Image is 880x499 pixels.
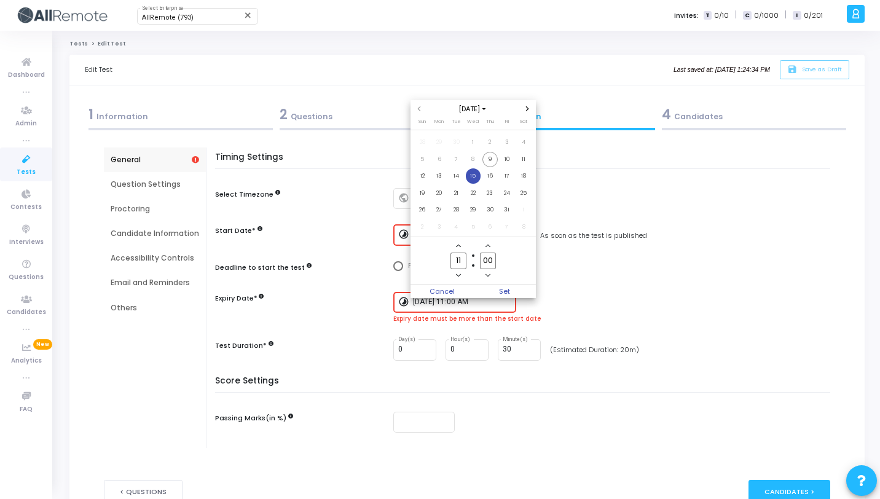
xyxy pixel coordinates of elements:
[482,184,499,202] td: October 23, 2025
[432,186,447,201] span: 20
[466,219,481,235] span: 5
[448,202,465,219] td: October 28, 2025
[414,218,431,235] td: November 2, 2025
[454,241,464,251] button: Add a hour
[449,202,464,218] span: 28
[465,218,482,235] td: November 5, 2025
[498,202,516,219] td: October 31, 2025
[414,117,431,130] th: Sunday
[482,168,498,184] span: 16
[449,186,464,201] span: 21
[414,168,431,185] td: October 12, 2025
[414,202,431,219] td: October 26, 2025
[482,168,499,185] td: October 16, 2025
[448,134,465,151] td: September 30, 2025
[473,285,536,298] button: Set
[448,218,465,235] td: November 4, 2025
[431,202,448,219] td: October 27, 2025
[449,168,464,184] span: 14
[482,219,498,235] span: 6
[448,168,465,185] td: October 14, 2025
[498,168,516,185] td: October 17, 2025
[465,117,482,130] th: Wednesday
[414,134,431,151] td: September 28, 2025
[466,202,481,218] span: 29
[431,218,448,235] td: November 3, 2025
[432,202,447,218] span: 27
[467,118,479,125] span: Wed
[516,202,533,219] td: November 1, 2025
[498,117,516,130] th: Friday
[414,151,431,168] td: October 5, 2025
[516,152,532,167] span: 11
[482,152,498,167] span: 9
[452,118,461,125] span: Tue
[465,151,482,168] td: October 8, 2025
[498,151,516,168] td: October 10, 2025
[465,168,482,185] td: October 15, 2025
[520,118,527,125] span: Sat
[415,152,430,167] span: 5
[466,135,481,150] span: 1
[455,104,491,114] span: [DATE]
[483,241,493,251] button: Add a minute
[432,168,447,184] span: 13
[498,184,516,202] td: October 24, 2025
[516,168,532,184] span: 18
[411,285,473,298] span: Cancel
[482,218,499,235] td: November 6, 2025
[415,135,430,150] span: 28
[415,186,430,201] span: 19
[414,104,425,114] button: Previous month
[415,219,430,235] span: 2
[516,186,532,201] span: 25
[482,151,499,168] td: October 9, 2025
[448,184,465,202] td: October 21, 2025
[449,135,464,150] span: 30
[482,134,499,151] td: October 2, 2025
[516,117,533,130] th: Saturday
[448,151,465,168] td: October 7, 2025
[449,152,464,167] span: 7
[418,118,426,125] span: Sun
[498,218,516,235] td: November 7, 2025
[482,186,498,201] span: 23
[414,184,431,202] td: October 19, 2025
[431,134,448,151] td: September 29, 2025
[516,219,532,235] span: 8
[482,135,498,150] span: 2
[465,202,482,219] td: October 29, 2025
[434,118,444,125] span: Mon
[522,104,533,114] button: Next month
[432,152,447,167] span: 6
[500,168,515,184] span: 17
[415,168,430,184] span: 12
[516,135,532,150] span: 4
[482,117,499,130] th: Thursday
[432,219,447,235] span: 3
[516,151,533,168] td: October 11, 2025
[455,104,491,114] button: Choose month and year
[486,118,494,125] span: Thu
[516,134,533,151] td: October 4, 2025
[431,184,448,202] td: October 20, 2025
[415,202,430,218] span: 26
[432,135,447,150] span: 29
[448,117,465,130] th: Tuesday
[516,218,533,235] td: November 8, 2025
[516,168,533,185] td: October 18, 2025
[466,186,481,201] span: 22
[483,270,493,281] button: Minus a minute
[465,184,482,202] td: October 22, 2025
[500,186,515,201] span: 24
[500,152,515,167] span: 10
[500,202,515,218] span: 31
[465,134,482,151] td: October 1, 2025
[500,135,515,150] span: 3
[466,168,481,184] span: 15
[516,202,532,218] span: 1
[500,219,515,235] span: 7
[454,270,464,281] button: Minus a hour
[482,202,499,219] td: October 30, 2025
